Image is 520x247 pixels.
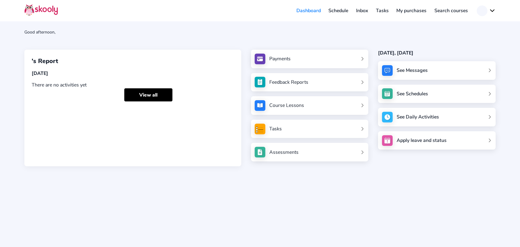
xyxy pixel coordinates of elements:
img: activity.jpg [382,112,393,122]
div: Course Lessons [269,102,304,109]
div: [DATE] [32,70,234,77]
div: There are no activities yet [32,82,234,88]
img: courses.jpg [255,100,265,111]
img: see_atten.jpg [255,77,265,87]
div: See Messages [397,67,428,74]
a: View all [124,88,172,101]
div: [DATE], [DATE] [378,50,496,56]
div: See Daily Activities [397,114,439,120]
a: Inbox [352,6,372,16]
a: Search courses [430,6,472,16]
div: Tasks [269,125,282,132]
div: Apply leave and status [397,137,447,144]
img: payments.jpg [255,54,265,64]
button: chevron down outline [477,5,496,16]
a: Tasks [255,124,364,134]
div: Feedback Reports [269,79,308,86]
a: Feedback Reports [255,77,364,87]
div: Payments [269,55,291,62]
a: Dashboard [292,6,325,16]
div: See Schedules [397,90,428,97]
a: My purchases [392,6,430,16]
div: Good afternoon, [24,29,496,35]
img: assessments.jpg [255,147,265,157]
img: Skooly [24,4,58,16]
a: Apply leave and status [378,131,496,150]
a: See Daily Activities [378,108,496,126]
a: Schedule [325,6,352,16]
a: See Schedules [378,85,496,103]
a: Tasks [372,6,393,16]
img: apply_leave.jpg [382,135,393,146]
span: 's Report [32,57,58,65]
img: messages.jpg [382,65,393,76]
img: tasksForMpWeb.png [255,124,265,134]
img: schedule.jpg [382,88,393,99]
a: Course Lessons [255,100,364,111]
a: Payments [255,54,364,64]
div: Assessments [269,149,299,156]
a: Assessments [255,147,364,157]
